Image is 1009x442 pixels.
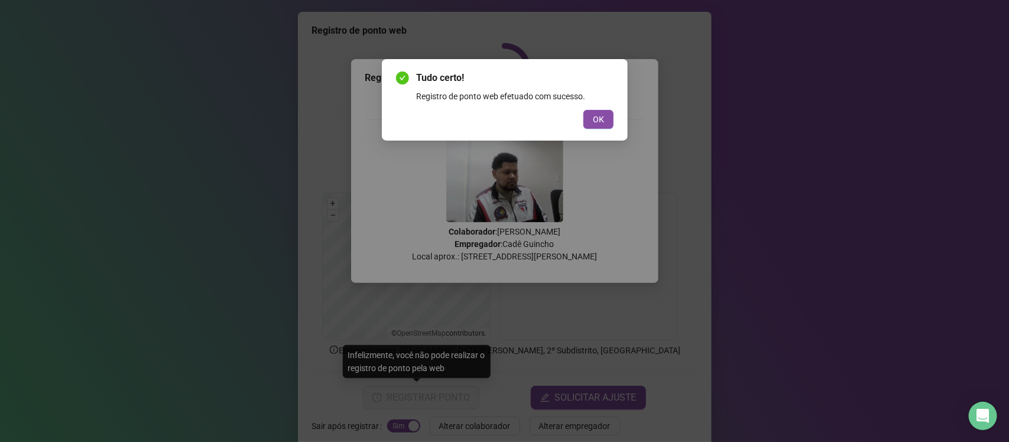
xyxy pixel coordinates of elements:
div: Open Intercom Messenger [969,402,997,430]
button: OK [583,110,614,129]
span: OK [593,113,604,126]
div: Registro de ponto web efetuado com sucesso. [416,90,614,103]
span: Tudo certo! [416,71,614,85]
span: check-circle [396,71,409,84]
